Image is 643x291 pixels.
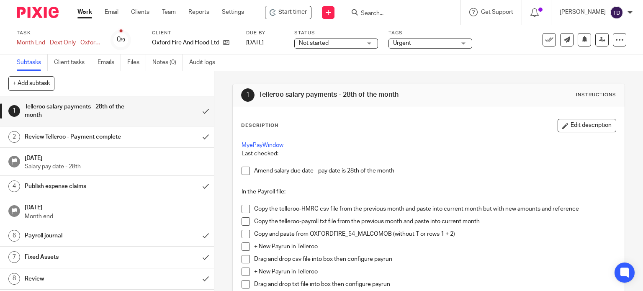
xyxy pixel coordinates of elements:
[360,10,435,18] input: Search
[8,230,20,242] div: 6
[25,100,134,122] h1: Telleroo salary payments - 28th of the month
[254,230,616,238] p: Copy and paste from OXFORDFIRE_54_MALCOMOB (without T or rows 1 + 2)
[610,6,623,19] img: svg%3E
[121,38,125,42] small: /9
[25,162,206,171] p: Salary pay date - 28th
[117,35,125,44] div: 0
[17,54,48,71] a: Subtasks
[254,242,616,251] p: + New Payrun in Telleroo
[131,8,149,16] a: Clients
[259,90,446,99] h1: Telleroo salary payments - 28th of the month
[8,180,20,192] div: 4
[25,212,206,221] p: Month end
[388,30,472,36] label: Tags
[278,8,307,17] span: Start timer
[246,30,284,36] label: Due by
[25,131,134,143] h1: Review Telleroo - Payment complete
[254,280,616,288] p: Drag and drop txt file into box then configure payrun
[8,76,54,90] button: + Add subtask
[162,8,176,16] a: Team
[254,255,616,263] p: Drag and drop csv file into box then configure payrun
[188,8,209,16] a: Reports
[242,188,616,196] p: In the Payroll file:
[393,40,411,46] span: Urgent
[241,122,278,129] p: Description
[152,30,236,36] label: Client
[560,8,606,16] p: [PERSON_NAME]
[294,30,378,36] label: Status
[576,92,616,98] div: Instructions
[25,180,134,193] h1: Publish expense claims
[246,40,264,46] span: [DATE]
[77,8,92,16] a: Work
[105,8,118,16] a: Email
[241,88,255,102] div: 1
[8,105,20,117] div: 1
[98,54,121,71] a: Emails
[242,149,616,158] p: Last checked:
[17,7,59,18] img: Pixie
[265,6,311,19] div: Oxford Fire And Flood Ltd - Month End - Dext Only - Oxford Fire And Flood Ltd
[8,131,20,143] div: 2
[558,119,616,132] button: Edit description
[254,268,616,276] p: + New Payrun in Telleroo
[254,205,616,213] p: Copy the telleroo-HMRC csv file from the previous month and paste into current month but with new...
[242,142,283,148] a: MyePayWindow
[25,229,134,242] h1: Payroll journal
[25,201,206,212] h1: [DATE]
[481,9,513,15] span: Get Support
[25,152,206,162] h1: [DATE]
[254,167,616,175] p: Amend salary due date - pay date is 28th of the month
[54,54,91,71] a: Client tasks
[299,40,329,46] span: Not started
[152,54,183,71] a: Notes (0)
[127,54,146,71] a: Files
[17,39,100,47] div: Month End - Dext Only - Oxford Fire And Flood Ltd
[17,30,100,36] label: Task
[152,39,219,47] p: Oxford Fire And Flood Ltd
[254,217,616,226] p: Copy the telleroo-payroll txt file from the previous month and paste into current month
[25,251,134,263] h1: Fixed Assets
[189,54,221,71] a: Audit logs
[8,273,20,285] div: 8
[222,8,244,16] a: Settings
[25,273,134,285] h1: Review
[8,251,20,263] div: 7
